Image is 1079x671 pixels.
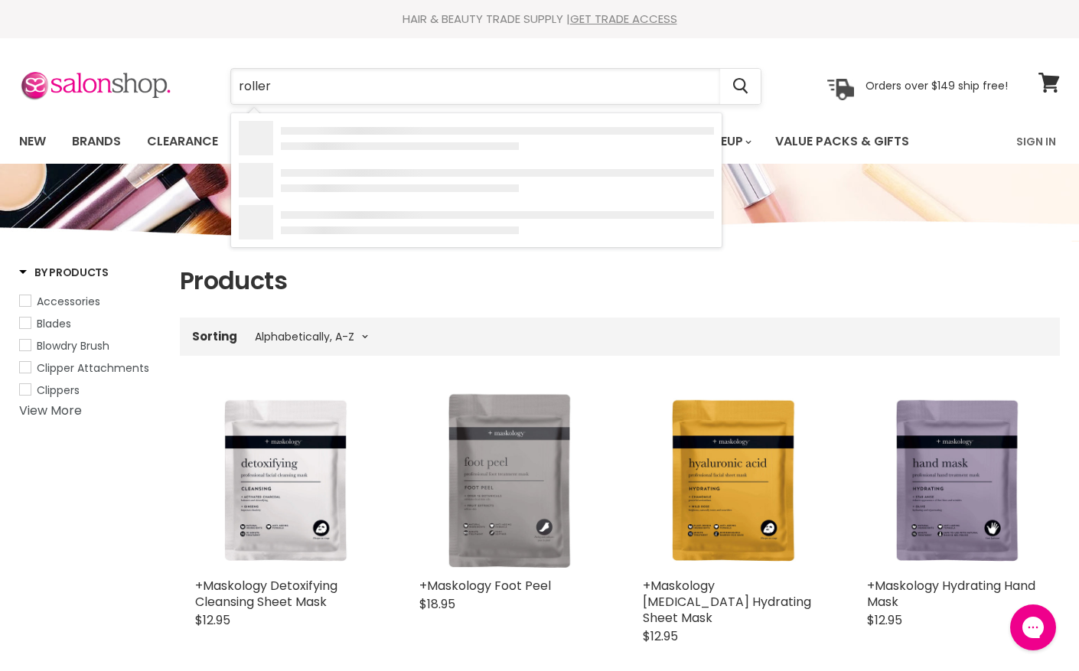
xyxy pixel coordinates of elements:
[135,125,230,158] a: Clearance
[419,393,598,571] img: +Maskology Foot Peel
[867,577,1035,611] a: +Maskology Hydrating Hand Mask
[19,382,161,399] a: Clippers
[19,265,109,280] h3: By Products
[1002,599,1064,656] iframe: Gorgias live chat messenger
[195,393,373,571] img: +Maskology Detoxifying Cleansing Sheet Mask
[60,125,132,158] a: Brands
[1007,125,1065,158] a: Sign In
[37,316,71,331] span: Blades
[643,577,811,627] a: +Maskology [MEDICAL_DATA] Hydrating Sheet Mask
[230,68,761,105] form: Product
[231,69,720,104] input: Search
[180,265,1060,297] h1: Products
[19,337,161,354] a: Blowdry Brush
[195,577,337,611] a: +Maskology Detoxifying Cleansing Sheet Mask
[867,611,902,629] span: $12.95
[764,125,921,158] a: Value Packs & Gifts
[195,611,230,629] span: $12.95
[192,330,237,343] label: Sorting
[19,402,82,419] a: View More
[37,383,80,398] span: Clippers
[37,360,149,376] span: Clipper Attachments
[37,338,109,353] span: Blowdry Brush
[865,79,1008,93] p: Orders over $149 ship free!
[419,577,551,594] a: +Maskology Foot Peel
[419,595,455,613] span: $18.95
[643,627,678,645] span: $12.95
[19,315,161,332] a: Blades
[19,293,161,310] a: Accessories
[720,69,761,104] button: Search
[867,393,1045,571] img: +Maskology Hydrating Hand Mask
[643,393,821,571] img: +Maskology Hyaluronic Acid Hydrating Sheet Mask
[570,11,677,27] a: GET TRADE ACCESS
[8,119,964,164] ul: Main menu
[8,125,57,158] a: New
[19,360,161,376] a: Clipper Attachments
[37,294,100,309] span: Accessories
